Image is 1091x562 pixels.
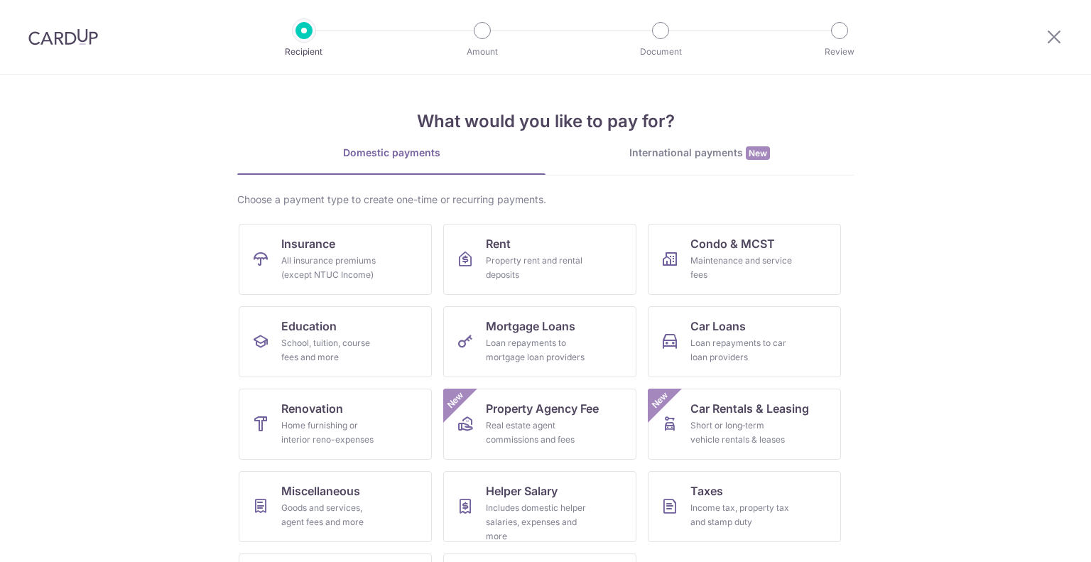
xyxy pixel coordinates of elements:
div: Choose a payment type to create one-time or recurring payments. [237,193,854,207]
span: Taxes [690,482,723,499]
div: Short or long‑term vehicle rentals & leases [690,418,793,447]
div: Loan repayments to mortgage loan providers [486,336,588,364]
div: Income tax, property tax and stamp duty [690,501,793,529]
span: Insurance [281,235,335,252]
a: EducationSchool, tuition, course fees and more [239,306,432,377]
img: CardUp [28,28,98,45]
span: New [648,389,672,412]
div: Maintenance and service fees [690,254,793,282]
a: Helper SalaryIncludes domestic helper salaries, expenses and more [443,471,636,542]
div: Home furnishing or interior reno-expenses [281,418,384,447]
a: Mortgage LoansLoan repayments to mortgage loan providers [443,306,636,377]
a: MiscellaneousGoods and services, agent fees and more [239,471,432,542]
span: Car Loans [690,318,746,335]
h4: What would you like to pay for? [237,109,854,134]
iframe: Opens a widget where you can find more information [1000,519,1077,555]
div: All insurance premiums (except NTUC Income) [281,254,384,282]
span: Education [281,318,337,335]
a: Car LoansLoan repayments to car loan providers [648,306,841,377]
a: TaxesIncome tax, property tax and stamp duty [648,471,841,542]
a: RenovationHome furnishing or interior reno-expenses [239,389,432,460]
span: Miscellaneous [281,482,360,499]
div: Loan repayments to car loan providers [690,336,793,364]
span: Condo & MCST [690,235,775,252]
div: Includes domestic helper salaries, expenses and more [486,501,588,544]
a: InsuranceAll insurance premiums (except NTUC Income) [239,224,432,295]
p: Review [787,45,892,59]
p: Recipient [251,45,357,59]
span: Mortgage Loans [486,318,575,335]
div: Domestic payments [237,146,545,160]
p: Document [608,45,713,59]
span: Car Rentals & Leasing [690,400,809,417]
a: RentProperty rent and rental deposits [443,224,636,295]
span: New [444,389,467,412]
div: Goods and services, agent fees and more [281,501,384,529]
a: Condo & MCSTMaintenance and service fees [648,224,841,295]
span: New [746,146,770,160]
span: Renovation [281,400,343,417]
p: Amount [430,45,535,59]
a: Car Rentals & LeasingShort or long‑term vehicle rentals & leasesNew [648,389,841,460]
span: Helper Salary [486,482,558,499]
span: Rent [486,235,511,252]
div: Real estate agent commissions and fees [486,418,588,447]
div: School, tuition, course fees and more [281,336,384,364]
a: Property Agency FeeReal estate agent commissions and feesNew [443,389,636,460]
div: Property rent and rental deposits [486,254,588,282]
div: International payments [545,146,854,161]
span: Property Agency Fee [486,400,599,417]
